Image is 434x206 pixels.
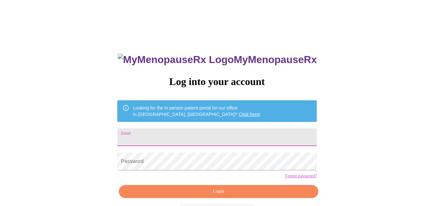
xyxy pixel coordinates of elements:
[117,76,317,88] h3: Log into your account
[133,102,261,120] div: Looking for the in person patient portal for our office in [GEOGRAPHIC_DATA], [GEOGRAPHIC_DATA]?
[285,174,317,179] a: Forgot password?
[118,54,317,66] h3: MyMenopauseRx
[119,185,318,198] button: Login
[126,188,311,195] span: Login
[118,54,234,66] img: MyMenopauseRx Logo
[239,112,261,117] a: Click here!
